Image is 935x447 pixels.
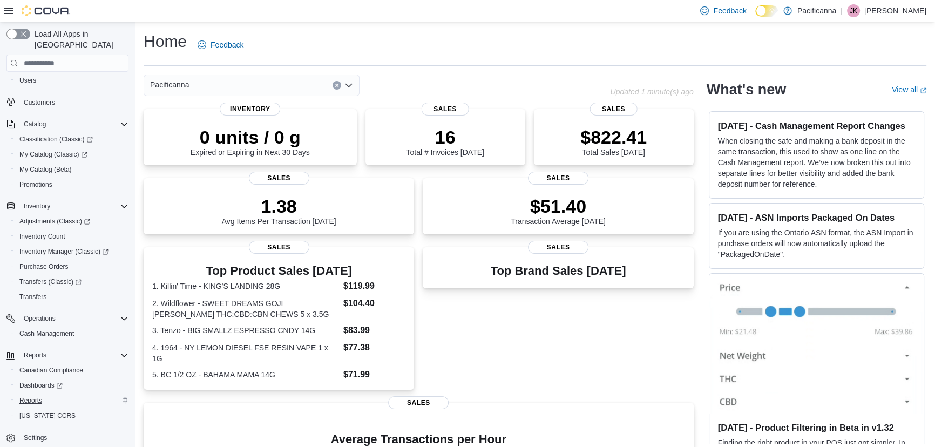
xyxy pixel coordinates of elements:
span: Canadian Compliance [19,366,83,375]
button: Inventory [19,200,55,213]
span: Inventory [220,103,280,116]
span: Load All Apps in [GEOGRAPHIC_DATA] [30,29,128,50]
dt: 5. BC 1/2 OZ - BAHAMA MAMA 14G [152,369,339,380]
button: Settings [2,430,133,445]
span: Customers [19,96,128,109]
h4: Average Transactions per Hour [152,433,685,446]
span: Catalog [19,118,128,131]
span: Sales [249,172,309,185]
span: Pacificanna [150,78,189,91]
a: Inventory Manager (Classic) [15,245,113,258]
button: Cash Management [11,326,133,341]
button: My Catalog (Beta) [11,162,133,177]
dt: 1. Killin' Time - KING'S LANDING 28G [152,281,339,292]
p: [PERSON_NAME] [864,4,926,17]
a: Inventory Manager (Classic) [11,244,133,259]
h3: [DATE] - ASN Imports Packaged On Dates [718,212,915,223]
span: Inventory [24,202,50,211]
img: Cova [22,5,70,16]
span: Catalog [24,120,46,128]
span: Transfers (Classic) [19,277,82,286]
span: Users [19,76,36,85]
a: Transfers [15,290,51,303]
span: Feedback [713,5,746,16]
span: Sales [528,172,588,185]
span: Transfers (Classic) [15,275,128,288]
span: Washington CCRS [15,409,128,422]
p: When closing the safe and making a bank deposit in the same transaction, this used to show as one... [718,136,915,189]
a: Adjustments (Classic) [11,214,133,229]
button: Operations [2,311,133,326]
span: Adjustments (Classic) [19,217,90,226]
span: Sales [388,396,449,409]
span: My Catalog (Beta) [15,163,128,176]
span: My Catalog (Classic) [19,150,87,159]
dd: $119.99 [343,280,405,293]
a: Promotions [15,178,57,191]
span: Dashboards [15,379,128,392]
span: Promotions [19,180,52,189]
a: Transfers (Classic) [11,274,133,289]
span: Purchase Orders [15,260,128,273]
span: [US_STATE] CCRS [19,411,76,420]
span: Dashboards [19,381,63,390]
h1: Home [144,31,187,52]
a: [US_STATE] CCRS [15,409,80,422]
span: Inventory [19,200,128,213]
span: Inventory Count [19,232,65,241]
span: Sales [421,103,469,116]
dt: 3. Tenzo - BIG SMALLZ ESPRESSO CNDY 14G [152,325,339,336]
span: Promotions [15,178,128,191]
dd: $71.99 [343,368,405,381]
button: Open list of options [344,81,353,90]
span: Settings [24,434,47,442]
p: | [841,4,843,17]
span: Sales [249,241,309,254]
span: Operations [24,314,56,323]
div: Total Sales [DATE] [580,126,647,157]
div: Avg Items Per Transaction [DATE] [222,195,336,226]
span: Inventory Manager (Classic) [15,245,128,258]
dd: $77.38 [343,341,405,354]
a: Classification (Classic) [15,133,97,146]
a: Inventory Count [15,230,70,243]
span: My Catalog (Classic) [15,148,128,161]
button: Reports [2,348,133,363]
h3: [DATE] - Cash Management Report Changes [718,120,915,131]
button: Users [11,73,133,88]
p: 0 units / 0 g [191,126,310,148]
dd: $104.40 [343,297,405,310]
svg: External link [920,87,926,94]
span: Purchase Orders [19,262,69,271]
span: Canadian Compliance [15,364,128,377]
a: My Catalog (Beta) [15,163,76,176]
dd: $83.99 [343,324,405,337]
p: 1.38 [222,195,336,217]
button: Catalog [19,118,50,131]
div: Transaction Average [DATE] [511,195,606,226]
button: Inventory [2,199,133,214]
span: Reports [19,349,128,362]
span: Adjustments (Classic) [15,215,128,228]
span: Feedback [211,39,243,50]
span: My Catalog (Beta) [19,165,72,174]
span: Inventory Count [15,230,128,243]
a: Classification (Classic) [11,132,133,147]
h2: What's new [707,81,786,98]
span: Cash Management [19,329,74,338]
p: $51.40 [511,195,606,217]
span: Transfers [19,293,46,301]
p: Pacificanna [797,4,836,17]
a: Cash Management [15,327,78,340]
span: Settings [19,431,128,444]
div: Joshua Kolthof [847,4,860,17]
span: Cash Management [15,327,128,340]
span: Reports [19,396,42,405]
a: Reports [15,394,46,407]
button: Canadian Compliance [11,363,133,378]
span: Sales [528,241,588,254]
a: Settings [19,431,51,444]
span: JK [850,4,857,17]
button: Transfers [11,289,133,304]
a: Adjustments (Classic) [15,215,94,228]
